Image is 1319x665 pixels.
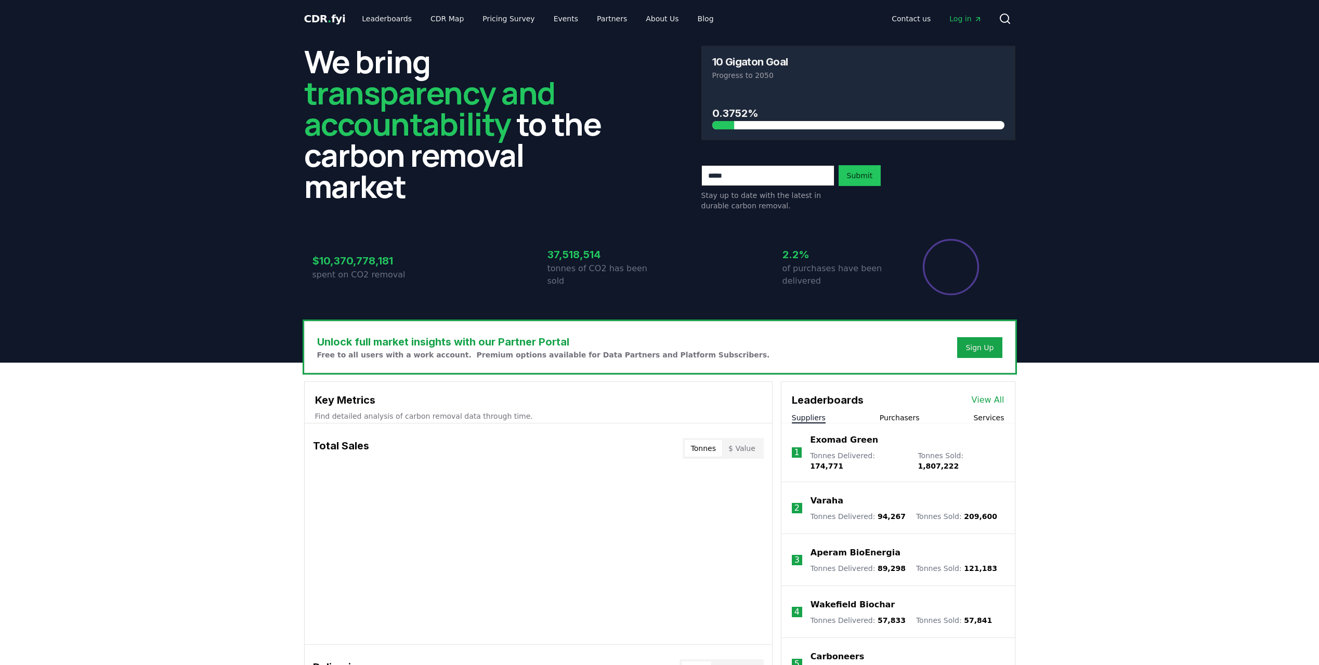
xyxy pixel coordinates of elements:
span: CDR fyi [304,12,346,25]
span: 209,600 [964,512,997,521]
a: Sign Up [965,342,994,353]
span: 174,771 [810,462,843,470]
p: tonnes of CO2 has been sold [547,262,660,287]
span: transparency and accountability [304,71,555,145]
h3: 0.3752% [712,105,1004,121]
h3: Key Metrics [315,392,762,408]
span: . [328,12,331,25]
p: of purchases have been delivered [782,262,895,287]
a: Blog [689,9,722,28]
p: Tonnes Delivered : [811,563,906,574]
span: 57,833 [878,616,906,624]
button: $ Value [722,440,762,457]
a: Wakefield Biochar [811,598,895,611]
a: About Us [637,9,687,28]
a: Exomad Green [810,434,878,446]
h3: $10,370,778,181 [312,253,425,269]
p: Progress to 2050 [712,70,1004,81]
p: 2 [794,502,800,514]
a: View All [972,394,1004,406]
h3: 2.2% [782,247,895,262]
a: Carboneers [811,650,864,663]
a: CDR Map [422,9,472,28]
span: 57,841 [964,616,992,624]
p: 3 [794,554,800,566]
nav: Main [354,9,722,28]
h3: Unlock full market insights with our Partner Portal [317,334,770,350]
a: Leaderboards [354,9,420,28]
span: 94,267 [878,512,906,521]
p: Tonnes Sold : [916,615,992,626]
button: Services [973,413,1004,423]
a: Contact us [883,9,939,28]
p: Stay up to date with the latest in durable carbon removal. [701,190,834,211]
span: 89,298 [878,564,906,573]
h3: Leaderboards [792,392,864,408]
h3: 37,518,514 [547,247,660,262]
p: 4 [794,606,800,618]
p: Free to all users with a work account. Premium options available for Data Partners and Platform S... [317,350,770,360]
a: Aperam BioEnergia [811,547,900,559]
h3: 10 Gigaton Goal [712,57,788,67]
button: Suppliers [792,413,826,423]
a: Log in [941,9,990,28]
p: Tonnes Sold : [918,450,1004,471]
div: Percentage of sales delivered [922,238,980,296]
a: Partners [589,9,635,28]
p: Tonnes Delivered : [811,511,906,522]
span: 121,183 [964,564,997,573]
a: Events [545,9,586,28]
h2: We bring to the carbon removal market [304,46,618,202]
a: Varaha [811,495,843,507]
p: Tonnes Sold : [916,511,997,522]
span: Log in [949,14,982,24]
button: Tonnes [685,440,722,457]
button: Purchasers [880,413,920,423]
p: Tonnes Sold : [916,563,997,574]
nav: Main [883,9,990,28]
p: Tonnes Delivered : [810,450,907,471]
span: 1,807,222 [918,462,959,470]
button: Submit [839,165,881,186]
p: 1 [794,446,799,459]
a: Pricing Survey [474,9,543,28]
a: CDR.fyi [304,11,346,26]
p: spent on CO2 removal [312,269,425,281]
p: Find detailed analysis of carbon removal data through time. [315,411,762,421]
h3: Total Sales [313,438,369,459]
p: Tonnes Delivered : [811,615,906,626]
button: Sign Up [957,337,1002,358]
